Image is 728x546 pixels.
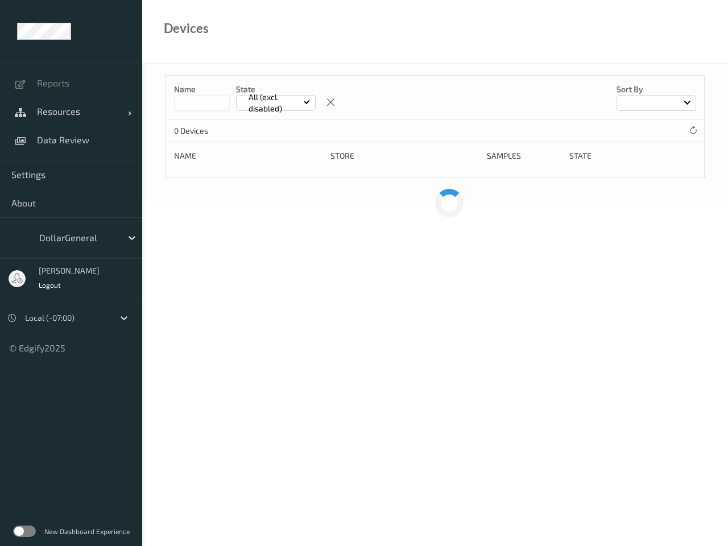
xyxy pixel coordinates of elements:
[487,150,561,162] div: Samples
[569,150,644,162] div: State
[174,84,230,95] p: Name
[174,125,259,136] p: 0 Devices
[245,92,304,114] p: All (excl. disabled)
[617,84,696,95] p: Sort by
[236,84,316,95] p: State
[174,150,322,162] div: Name
[164,23,209,34] div: Devices
[330,150,479,162] div: Store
